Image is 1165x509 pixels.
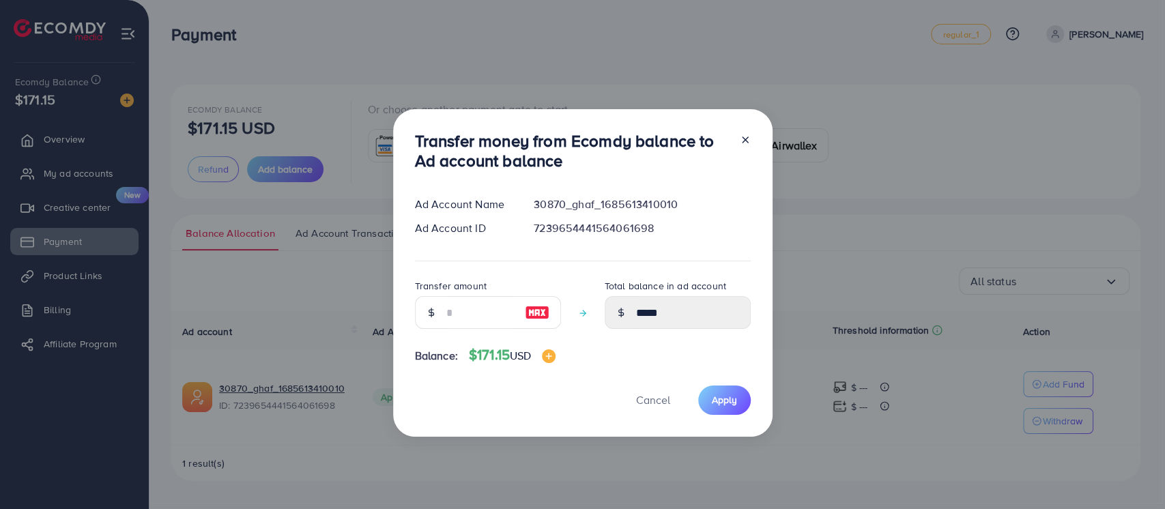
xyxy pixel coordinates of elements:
[415,348,458,364] span: Balance:
[523,197,761,212] div: 30870_ghaf_1685613410010
[605,279,726,293] label: Total balance in ad account
[525,304,549,321] img: image
[415,279,487,293] label: Transfer amount
[523,220,761,236] div: 7239654441564061698
[698,386,751,415] button: Apply
[510,348,531,363] span: USD
[712,393,737,407] span: Apply
[469,347,556,364] h4: $171.15
[404,220,523,236] div: Ad Account ID
[415,131,729,171] h3: Transfer money from Ecomdy balance to Ad account balance
[542,349,556,363] img: image
[619,386,687,415] button: Cancel
[404,197,523,212] div: Ad Account Name
[636,392,670,407] span: Cancel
